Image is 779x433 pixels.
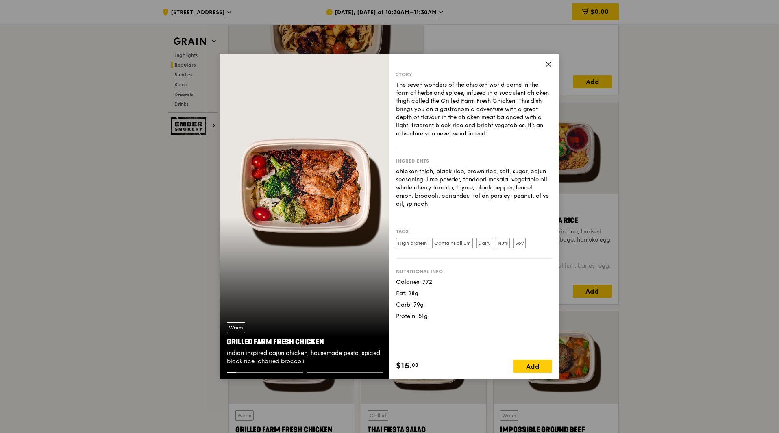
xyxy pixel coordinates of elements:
label: Dairy [476,238,492,248]
div: indian inspired cajun chicken, housemade pesto, spiced black rice, charred broccoli [227,349,383,366]
label: Contains allium [432,238,473,248]
div: The seven wonders of the chicken world come in the form of herbs and spices, infused in a succule... [396,81,552,138]
div: Story [396,71,552,78]
div: Grilled Farm Fresh Chicken [227,336,383,348]
label: High protein [396,238,429,248]
div: Warm [227,322,245,333]
div: Carb: 79g [396,301,552,309]
div: Ingredients [396,158,552,164]
label: Nuts [496,238,510,248]
label: Soy [513,238,526,248]
div: Calories: 772 [396,278,552,286]
div: Nutritional info [396,268,552,275]
div: chicken thigh, black rice, brown rice, salt, sugar, cajun seasoning, lime powder, tandoori masala... [396,168,552,208]
span: $15. [396,360,412,372]
div: Protein: 51g [396,312,552,320]
div: Fat: 28g [396,289,552,298]
span: 00 [412,362,418,368]
div: Tags [396,228,552,235]
div: Add [513,360,552,373]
